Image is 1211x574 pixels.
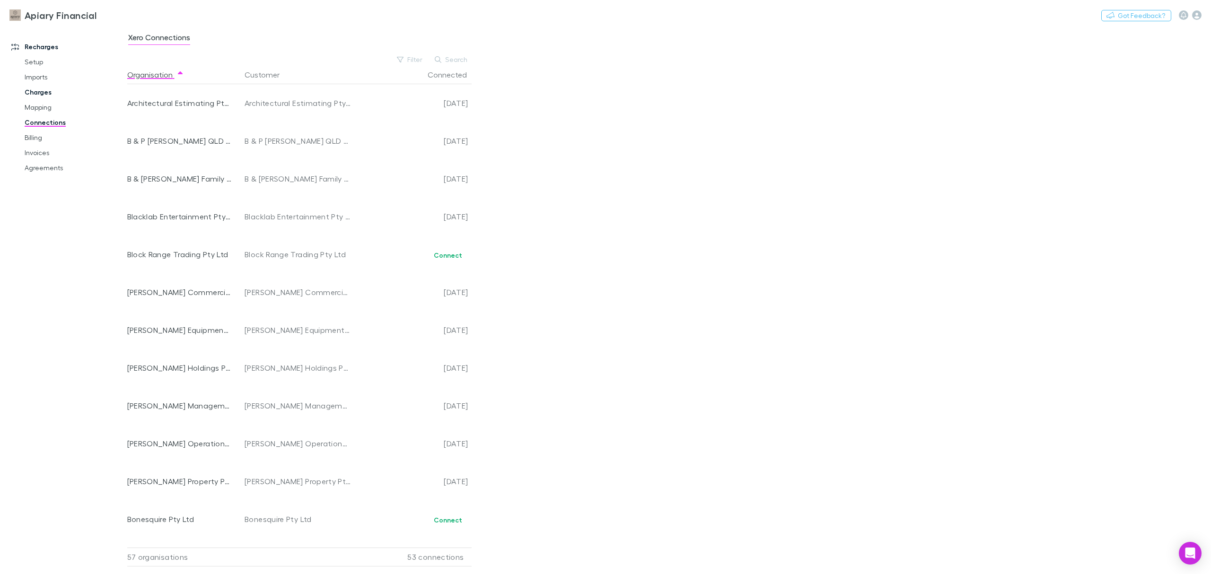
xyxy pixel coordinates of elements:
[245,500,351,538] div: Bonesquire Pty Ltd
[9,9,21,21] img: Apiary Financial's Logo
[355,273,468,311] div: [DATE]
[127,387,232,425] div: [PERSON_NAME] Management Pty Ltd
[4,4,102,26] a: Apiary Financial
[245,160,351,198] div: B & [PERSON_NAME] Family Trust
[15,130,135,145] a: Billing
[245,387,351,425] div: [PERSON_NAME] Management Pty Ltd
[127,425,232,462] div: [PERSON_NAME] Operations Holdings Pty Ltd
[15,145,135,160] a: Invoices
[245,425,351,462] div: [PERSON_NAME] Operations Pty Ltd
[127,462,232,500] div: [PERSON_NAME] Property Pty Ltd
[355,425,468,462] div: [DATE]
[127,311,232,349] div: [PERSON_NAME] Equipment Pty Ltd
[127,349,232,387] div: [PERSON_NAME] Holdings Pty Ltd
[15,54,135,70] a: Setup
[428,65,478,84] button: Connected
[127,122,232,160] div: B & P [PERSON_NAME] QLD Pty Ltd
[15,85,135,100] a: Charges
[2,39,135,54] a: Recharges
[355,349,468,387] div: [DATE]
[245,273,351,311] div: [PERSON_NAME] Commercial Pty Ltd
[127,548,241,566] div: 57 organisations
[355,311,468,349] div: [DATE]
[245,235,351,273] div: Block Range Trading Pty Ltd
[128,33,190,45] span: Xero Connections
[355,160,468,198] div: [DATE]
[15,115,135,130] a: Connections
[245,84,351,122] div: Architectural Estimating Pty Ltd
[127,65,184,84] button: Organisation
[15,70,135,85] a: Imports
[428,514,468,526] button: Connect
[245,198,351,235] div: Blacklab Entertainment Pty Ltd
[127,160,232,198] div: B & [PERSON_NAME] Family Trust
[392,54,428,65] button: Filter
[428,250,468,261] button: Connect
[355,198,468,235] div: [DATE]
[1179,542,1202,565] div: Open Intercom Messenger
[1101,10,1171,21] button: Got Feedback?
[355,462,468,500] div: [DATE]
[127,235,232,273] div: Block Range Trading Pty Ltd
[127,198,232,235] div: Blacklab Entertainment Pty Ltd
[430,54,473,65] button: Search
[355,122,468,160] div: [DATE]
[127,84,232,122] div: Architectural Estimating Pty Ltd
[245,311,351,349] div: [PERSON_NAME] Equipment Pty Ltd
[245,349,351,387] div: [PERSON_NAME] Holdings Pty Ltd
[245,122,351,160] div: B & P [PERSON_NAME] QLD Pty Ltd
[245,65,291,84] button: Customer
[127,500,232,538] div: Bonesquire Pty Ltd
[127,273,232,311] div: [PERSON_NAME] Commercial Pty Ltd
[355,387,468,425] div: [DATE]
[355,84,468,122] div: [DATE]
[15,160,135,175] a: Agreements
[25,9,97,21] h3: Apiary Financial
[245,462,351,500] div: [PERSON_NAME] Property Pty Ltd
[15,100,135,115] a: Mapping
[354,548,468,566] div: 53 connections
